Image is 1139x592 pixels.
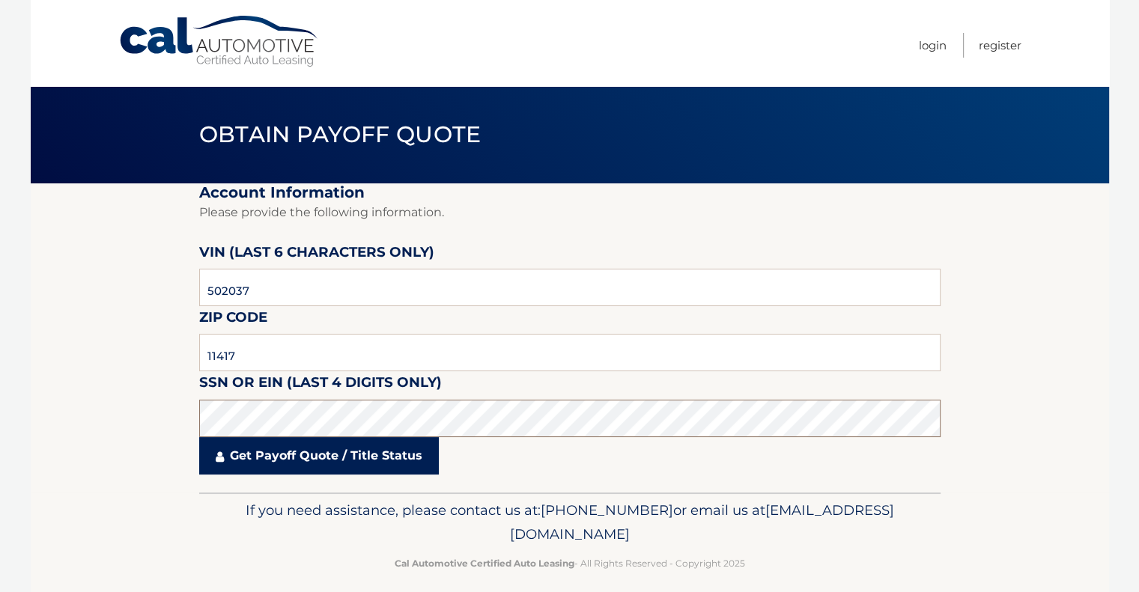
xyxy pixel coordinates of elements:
p: - All Rights Reserved - Copyright 2025 [209,555,931,571]
h2: Account Information [199,183,941,202]
p: Please provide the following information. [199,202,941,223]
strong: Cal Automotive Certified Auto Leasing [395,558,574,569]
span: [PHONE_NUMBER] [541,501,673,519]
a: Get Payoff Quote / Title Status [199,437,439,474]
span: Obtain Payoff Quote [199,120,482,148]
a: Login [919,33,947,58]
label: VIN (last 6 characters only) [199,241,434,269]
label: SSN or EIN (last 4 digits only) [199,371,442,399]
a: Register [979,33,1021,58]
label: Zip Code [199,306,267,334]
a: Cal Automotive [118,15,321,68]
p: If you need assistance, please contact us at: or email us at [209,498,931,546]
